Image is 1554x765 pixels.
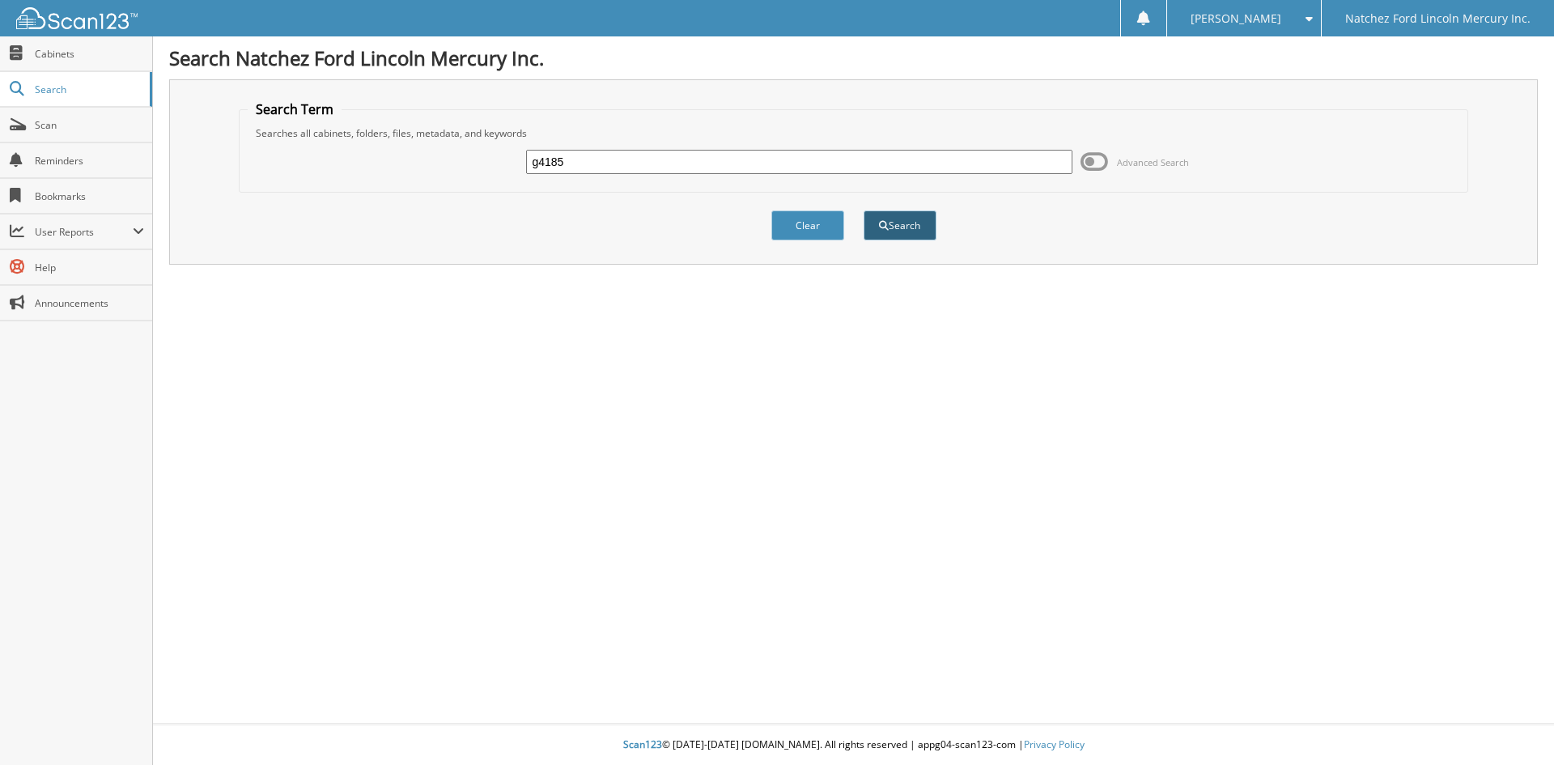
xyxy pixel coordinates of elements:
span: Reminders [35,154,144,168]
span: User Reports [35,225,133,239]
span: Scan123 [623,737,662,751]
img: scan123-logo-white.svg [16,7,138,29]
span: Advanced Search [1117,156,1189,168]
div: © [DATE]-[DATE] [DOMAIN_NAME]. All rights reserved | appg04-scan123-com | [153,725,1554,765]
span: Bookmarks [35,189,144,203]
button: Search [864,210,936,240]
iframe: Chat Widget [1473,687,1554,765]
span: Announcements [35,296,144,310]
button: Clear [771,210,844,240]
div: Searches all cabinets, folders, files, metadata, and keywords [248,126,1460,140]
span: Search [35,83,142,96]
span: Help [35,261,144,274]
a: Privacy Policy [1024,737,1085,751]
legend: Search Term [248,100,342,118]
span: Natchez Ford Lincoln Mercury Inc. [1345,14,1531,23]
span: Scan [35,118,144,132]
span: Cabinets [35,47,144,61]
h1: Search Natchez Ford Lincoln Mercury Inc. [169,45,1538,71]
span: [PERSON_NAME] [1191,14,1281,23]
